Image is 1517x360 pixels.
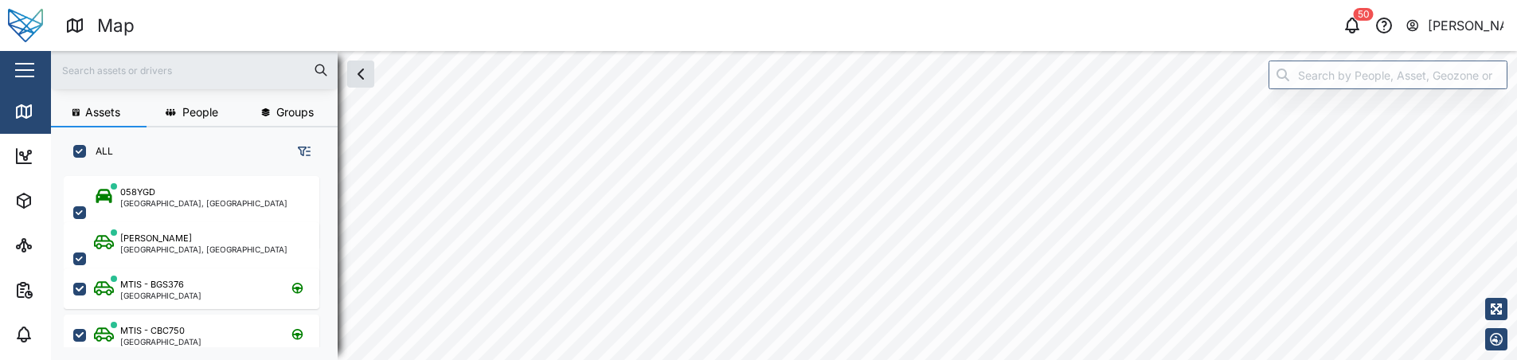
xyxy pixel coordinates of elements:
[97,12,135,40] div: Map
[86,145,113,158] label: ALL
[120,292,201,299] div: [GEOGRAPHIC_DATA]
[41,326,91,343] div: Alarms
[182,107,218,118] span: People
[120,324,185,338] div: MTIS - CBC750
[41,103,77,120] div: Map
[41,281,96,299] div: Reports
[41,237,80,254] div: Sites
[1354,8,1374,21] div: 50
[120,232,192,245] div: [PERSON_NAME]
[120,199,287,207] div: [GEOGRAPHIC_DATA], [GEOGRAPHIC_DATA]
[1428,16,1504,36] div: [PERSON_NAME]
[41,192,91,209] div: Assets
[1269,61,1507,89] input: Search by People, Asset, Geozone or Place
[120,245,287,253] div: [GEOGRAPHIC_DATA], [GEOGRAPHIC_DATA]
[8,8,43,43] img: Main Logo
[120,278,184,292] div: MTIS - BGS376
[85,107,120,118] span: Assets
[64,170,337,347] div: grid
[276,107,314,118] span: Groups
[41,147,113,165] div: Dashboard
[120,338,201,346] div: [GEOGRAPHIC_DATA]
[120,186,155,199] div: 058YGD
[61,58,328,82] input: Search assets or drivers
[1405,14,1504,37] button: [PERSON_NAME]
